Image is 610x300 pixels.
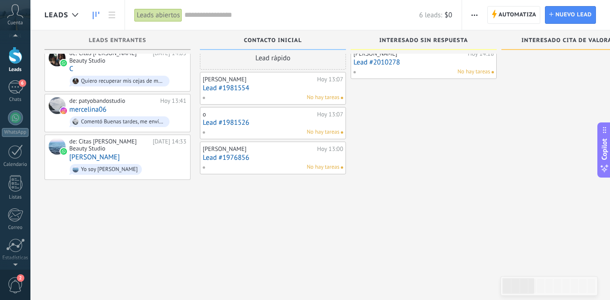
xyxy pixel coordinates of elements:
div: C [49,50,66,66]
div: de: Citas [PERSON_NAME] Beauty Studio [69,138,149,152]
span: Automatiza [499,7,537,23]
a: Lead #2010278 [353,58,494,66]
div: Comentó Buenas tardes, me envía información [81,119,165,125]
div: Hoy 13:00 [317,145,343,153]
span: 6 [19,79,26,87]
div: Correo [2,225,29,231]
div: [PERSON_NAME] [203,145,315,153]
div: [DATE] 14:05 [153,50,186,64]
a: Automatiza [487,6,541,24]
span: No hay tareas [307,163,339,171]
span: Leads [44,11,68,20]
span: Copilot [600,139,609,160]
div: de: Citas [PERSON_NAME] Beauty Studio [69,50,149,64]
span: No hay nada asignado [341,131,343,134]
a: [PERSON_NAME] [69,153,120,161]
span: No hay nada asignado [492,71,494,73]
div: Hoy 13:07 [317,76,343,83]
div: Listas [2,194,29,200]
a: Lead #1976856 [203,154,343,162]
span: No hay nada asignado [341,166,343,169]
div: Interesado Sin Respuesta [355,37,492,45]
a: C [69,65,73,73]
span: 6 leads: [419,11,442,20]
span: 2 [17,274,24,282]
div: Hoy 13:41 [160,97,186,105]
span: Leads Entrantes [89,37,147,44]
div: Estadísticas [2,255,29,261]
a: mercelina06 [69,106,106,114]
div: WhatsApp [2,128,29,137]
div: Contacto inicial [205,37,341,45]
span: No hay nada asignado [341,97,343,99]
span: $0 [445,11,452,20]
div: [DATE] 14:33 [153,138,186,152]
div: o [203,111,315,118]
div: Leads abiertos [134,8,182,22]
span: Cuenta [7,20,23,26]
a: Lista [104,6,120,24]
div: Veronica Celi [49,138,66,155]
div: Lead rápido [200,46,346,70]
div: Quiero recuperar mis cejas de manera NATURAL como [PERSON_NAME] [81,78,165,85]
div: [PERSON_NAME] [203,76,315,83]
div: de: patyobandostudio [69,97,157,105]
span: No hay tareas [307,128,339,136]
span: Contacto inicial [244,37,302,44]
span: No hay tareas [457,68,490,76]
a: Lead #1981526 [203,119,343,127]
a: Leads [88,6,104,24]
div: Leads [2,67,29,73]
div: Chats [2,97,29,103]
span: No hay tareas [307,93,339,102]
div: mercelina06 [49,97,66,114]
span: Interesado Sin Respuesta [379,37,468,44]
div: Yo soy [PERSON_NAME] [81,166,138,173]
a: Lead #1981554 [203,84,343,92]
a: Nuevo lead [545,6,596,24]
div: Hoy 13:07 [317,111,343,118]
button: Más [468,6,481,24]
img: waba.svg [60,148,67,155]
span: Nuevo lead [555,7,592,23]
div: Calendario [2,162,29,168]
img: instagram.svg [60,107,67,114]
div: Leads Entrantes [49,37,186,45]
img: waba.svg [60,60,67,66]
